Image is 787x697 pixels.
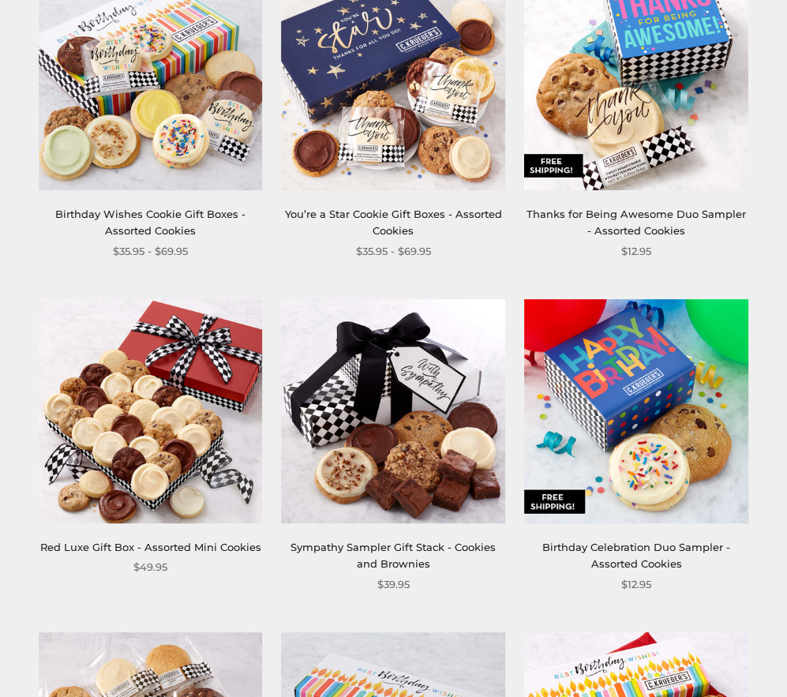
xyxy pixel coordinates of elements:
span: $39.95 [377,576,410,593]
span: $35.95 - $69.95 [113,243,188,260]
span: $35.95 - $69.95 [356,243,431,260]
iframe: Sign Up via Text for Offers [13,637,163,684]
img: Birthday Celebration Duo Sampler - Assorted Cookies [524,299,748,523]
a: Sympathy Sampler Gift Stack - Cookies and Brownies [290,541,496,570]
span: $12.95 [621,576,651,593]
a: Thanks for Being Awesome Duo Sampler - Assorted Cookies [527,208,746,237]
span: $12.95 [621,243,651,260]
a: Red Luxe Gift Box - Assorted Mini Cookies [40,541,261,553]
a: Birthday Wishes Cookie Gift Boxes - Assorted Cookies [55,208,245,237]
a: You’re a Star Cookie Gift Boxes - Assorted Cookies [285,208,502,237]
img: Sympathy Sampler Gift Stack - Cookies and Brownies [282,299,506,523]
a: Birthday Celebration Duo Sampler - Assorted Cookies [542,541,730,570]
span: $49.95 [133,559,167,575]
img: Red Luxe Gift Box - Assorted Mini Cookies [39,299,263,523]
